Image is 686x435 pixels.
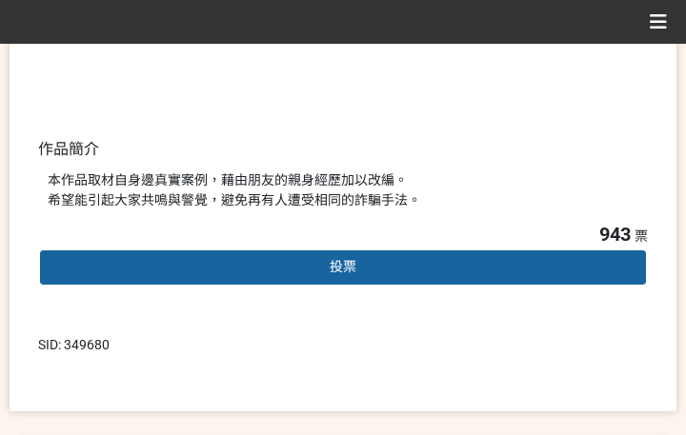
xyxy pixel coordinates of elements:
[599,223,631,246] span: 943
[330,259,356,274] span: 投票
[48,170,638,210] div: 本作品取材自身邊真實案例，藉由朋友的親身經歷加以改編。 希望能引起大家共鳴與警覺，避免再有人遭受相同的詐騙手法。
[38,337,110,352] span: SID: 349680
[38,140,99,158] span: 作品簡介
[635,228,648,244] span: 票
[481,335,576,354] iframe: IFrame Embed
